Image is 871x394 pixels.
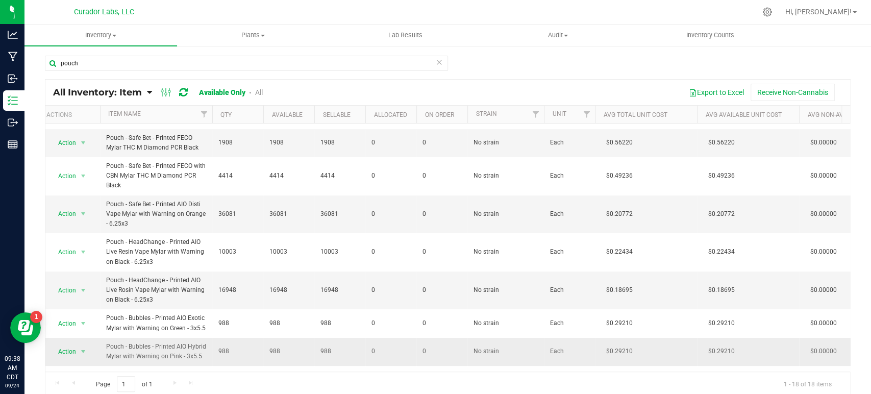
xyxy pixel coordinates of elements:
[46,111,96,118] div: Actions
[785,8,852,16] span: Hi, [PERSON_NAME]!
[77,245,90,259] span: select
[371,138,410,147] span: 0
[77,207,90,221] span: select
[10,312,41,343] iframe: Resource center
[77,344,90,359] span: select
[117,376,135,392] input: 1
[761,7,774,17] div: Manage settings
[527,106,544,123] a: Filter
[218,347,257,356] span: 988
[53,87,147,98] a: All Inventory: Item
[106,133,206,153] span: Pouch - Safe Bet - Printed FECO Mylar THC M Diamond PCR Black
[49,283,77,298] span: Action
[703,316,740,331] span: $0.29210
[218,209,257,219] span: 36081
[269,171,308,181] span: 4414
[422,138,461,147] span: 0
[24,31,177,40] span: Inventory
[106,342,206,361] span: Pouch - Bubbles - Printed AIO Hybrid Mylar with Warning on Pink - 3x5.5
[601,168,638,183] span: $0.49236
[8,52,18,62] inline-svg: Manufacturing
[320,209,359,219] span: 36081
[682,84,751,101] button: Export to Excel
[329,24,482,46] a: Lab Results
[776,376,840,391] span: 1 - 18 of 18 items
[601,316,638,331] span: $0.29210
[601,344,638,359] span: $0.29210
[805,283,842,298] span: $0.00000
[371,171,410,181] span: 0
[371,285,410,295] span: 0
[5,382,20,389] p: 09/24
[49,316,77,331] span: Action
[703,207,740,221] span: $0.20772
[218,171,257,181] span: 4414
[108,110,141,117] a: Item Name
[601,207,638,221] span: $0.20772
[255,88,263,96] a: All
[550,171,589,181] span: Each
[269,247,308,257] span: 10003
[474,209,538,219] span: No strain
[422,209,461,219] span: 0
[375,31,436,40] span: Lab Results
[374,111,407,118] a: Allocated
[552,110,566,117] a: Unit
[106,237,206,267] span: Pouch - HeadChange - Printed AIO Live Resin Vape Mylar with Warning on Black - 6.25x3
[220,111,232,118] a: Qty
[474,285,538,295] span: No strain
[805,207,842,221] span: $0.00000
[269,209,308,219] span: 36081
[87,376,161,392] span: Page of 1
[703,244,740,259] span: $0.22434
[422,285,461,295] span: 0
[24,24,177,46] a: Inventory
[634,24,786,46] a: Inventory Counts
[751,84,835,101] button: Receive Non-Cannabis
[603,111,667,118] a: Avg Total Unit Cost
[436,56,443,69] span: Clear
[49,207,77,221] span: Action
[269,318,308,328] span: 988
[178,31,329,40] span: Plants
[49,344,77,359] span: Action
[805,244,842,259] span: $0.00000
[320,247,359,257] span: 10003
[474,347,538,356] span: No strain
[177,24,330,46] a: Plants
[422,347,461,356] span: 0
[422,247,461,257] span: 0
[550,138,589,147] span: Each
[474,318,538,328] span: No strain
[703,168,740,183] span: $0.49236
[482,24,634,46] a: Audit
[422,171,461,181] span: 0
[320,285,359,295] span: 16948
[218,138,257,147] span: 1908
[673,31,748,40] span: Inventory Counts
[53,87,142,98] span: All Inventory: Item
[218,285,257,295] span: 16948
[482,31,634,40] span: Audit
[8,139,18,150] inline-svg: Reports
[550,209,589,219] span: Each
[77,283,90,298] span: select
[601,283,638,298] span: $0.18695
[269,138,308,147] span: 1908
[371,347,410,356] span: 0
[218,247,257,257] span: 10003
[45,56,448,71] input: Search Item Name, Retail Display Name, SKU, Part Number...
[74,8,134,16] span: Curador Labs, LLC
[195,106,212,123] a: Filter
[320,171,359,181] span: 4414
[322,111,350,118] a: Sellable
[550,318,589,328] span: Each
[703,283,740,298] span: $0.18695
[106,200,206,229] span: Pouch - Safe Bet - Printed AIO Disti Vape Mylar with Warning on Orange - 6.25x3
[320,347,359,356] span: 988
[269,285,308,295] span: 16948
[77,169,90,183] span: select
[474,247,538,257] span: No strain
[320,318,359,328] span: 988
[5,354,20,382] p: 09:38 AM CDT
